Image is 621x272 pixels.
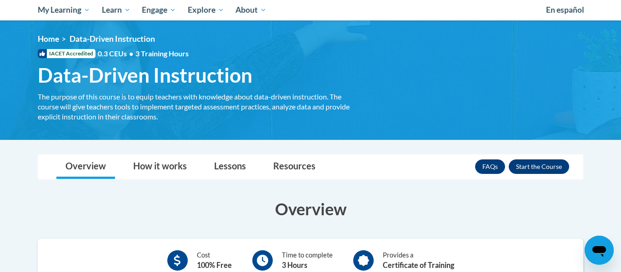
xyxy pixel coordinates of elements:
button: Enroll [509,159,569,174]
span: About [235,5,266,15]
span: 3 Training Hours [135,49,189,58]
div: Cost [197,250,232,271]
b: 3 Hours [282,261,307,269]
div: The purpose of this course is to equip teachers with knowledge about data-driven instruction. The... [38,92,351,122]
a: Overview [56,155,115,179]
b: 100% Free [197,261,232,269]
b: Certificate of Training [383,261,454,269]
a: How it works [124,155,196,179]
div: Time to complete [282,250,333,271]
span: En español [546,5,584,15]
span: Explore [188,5,224,15]
span: Engage [142,5,176,15]
a: FAQs [475,159,505,174]
span: IACET Accredited [38,49,95,58]
span: 0.3 CEUs [98,49,189,59]
a: Lessons [205,155,255,179]
a: En español [540,0,590,20]
div: Provides a [383,250,454,271]
a: Resources [264,155,325,179]
h3: Overview [38,198,583,220]
span: • [129,49,133,58]
iframe: Button to launch messaging window [585,236,614,265]
span: Data-Driven Instruction [38,63,252,87]
span: Data-Driven Instruction [70,34,155,44]
span: My Learning [38,5,90,15]
span: Learn [102,5,130,15]
a: Home [38,34,59,44]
